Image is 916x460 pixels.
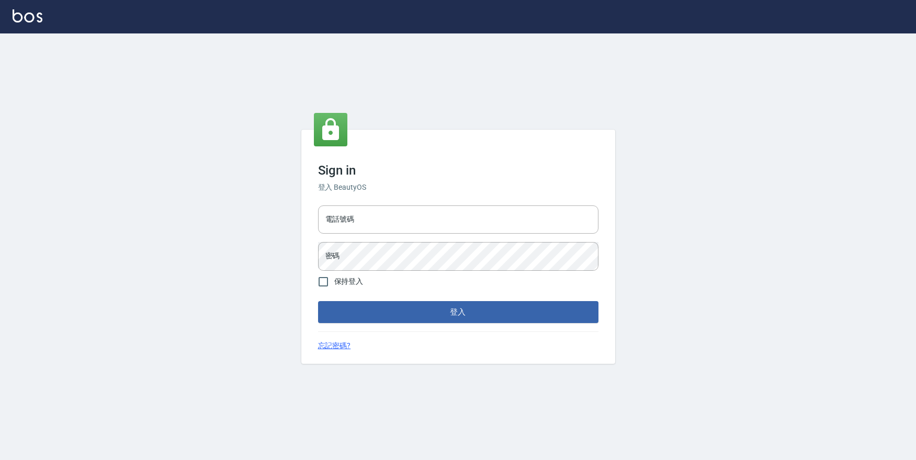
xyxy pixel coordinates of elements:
img: Logo [13,9,42,22]
h6: 登入 BeautyOS [318,182,598,193]
a: 忘記密碼? [318,340,351,351]
h3: Sign in [318,163,598,178]
span: 保持登入 [334,276,364,287]
button: 登入 [318,301,598,323]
